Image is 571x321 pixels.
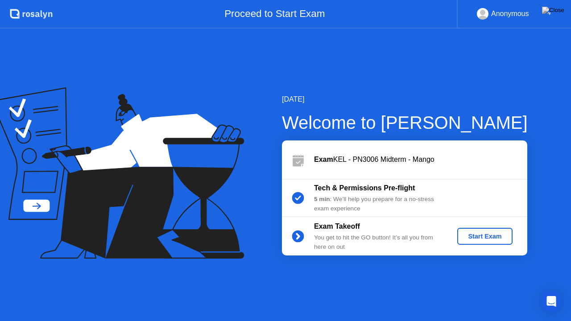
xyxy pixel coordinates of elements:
[314,184,415,192] b: Tech & Permissions Pre-flight
[282,94,528,105] div: [DATE]
[314,233,443,251] div: You get to hit the GO button! It’s all you from here on out
[491,8,529,20] div: Anonymous
[314,156,333,163] b: Exam
[541,291,562,312] div: Open Intercom Messenger
[314,196,330,202] b: 5 min
[457,228,512,245] button: Start Exam
[542,7,564,14] img: Close
[314,195,443,213] div: : We’ll help you prepare for a no-stress exam experience
[461,233,509,240] div: Start Exam
[314,154,527,165] div: KEL - PN3006 Midterm - Mango
[282,109,528,136] div: Welcome to [PERSON_NAME]
[314,222,360,230] b: Exam Takeoff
